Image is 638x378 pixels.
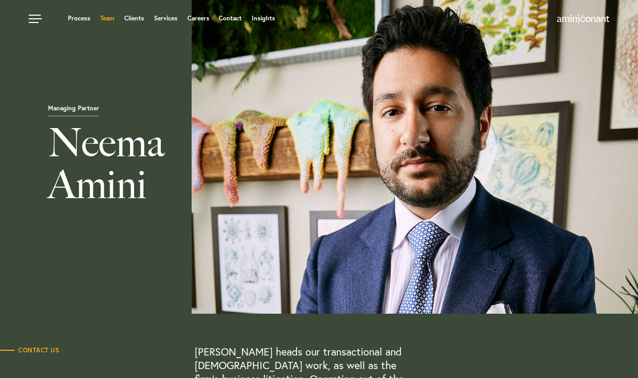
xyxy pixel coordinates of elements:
a: Careers [187,15,209,21]
img: Amini & Conant [557,15,609,23]
a: Insights [252,15,275,21]
a: Home [557,15,609,24]
a: Process [68,15,90,21]
span: Managing Partner [48,105,99,117]
a: Team [100,15,114,21]
a: Contact [219,15,242,21]
a: Services [154,15,178,21]
a: Clients [124,15,144,21]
